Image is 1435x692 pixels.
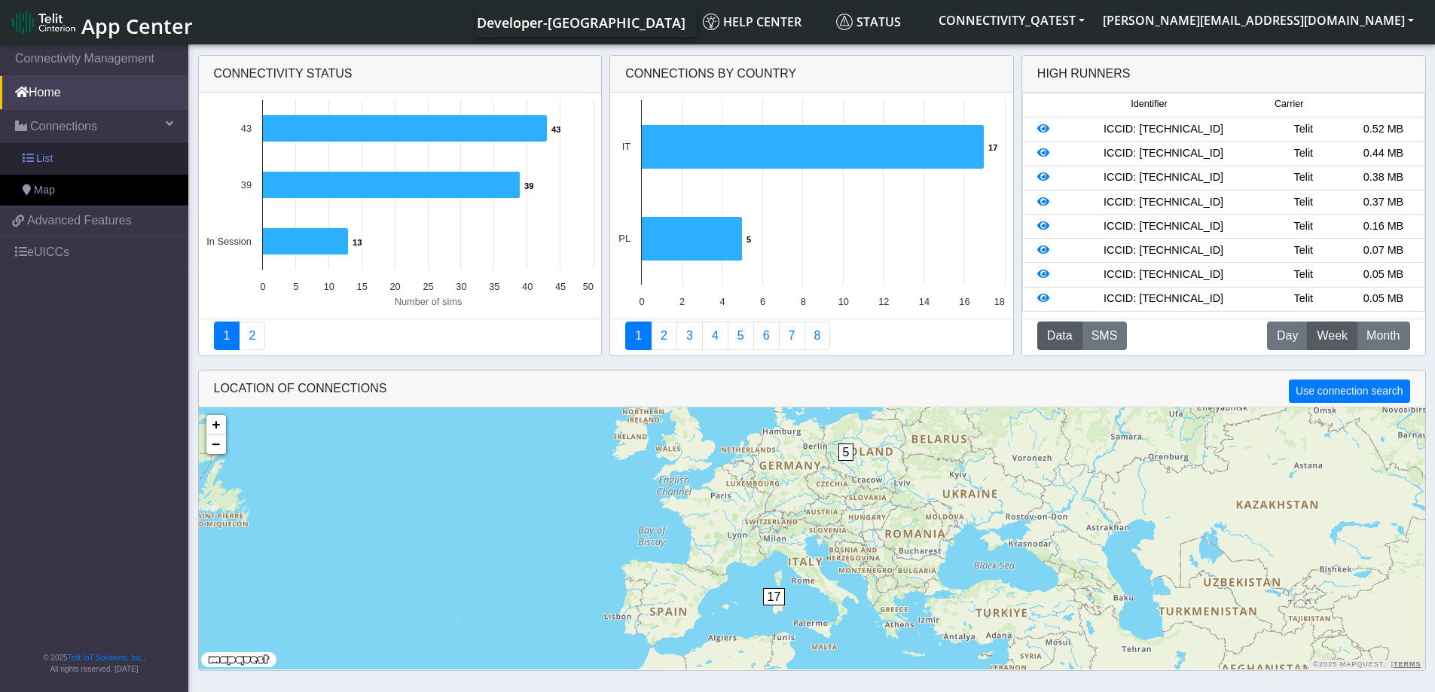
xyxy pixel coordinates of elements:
span: Identifier [1131,97,1167,111]
div: High Runners [1037,65,1131,83]
span: Connections [30,117,97,136]
button: Day [1267,322,1308,350]
div: 0.05 MB [1343,267,1423,283]
img: logo-telit-cinterion-gw-new.png [12,11,75,35]
text: 4 [720,296,725,307]
a: Deployment status [239,322,265,350]
div: 0.38 MB [1343,169,1423,186]
a: Your current platform instance [476,7,685,37]
a: Carrier [651,322,677,350]
div: Telit [1263,194,1343,211]
text: 5 [293,281,298,292]
nav: Summary paging [625,322,998,350]
span: App Center [81,12,193,40]
text: 6 [760,296,765,307]
span: 5 [838,444,854,461]
text: In Session [206,236,252,247]
div: ICCID: [TECHNICAL_ID] [1064,121,1263,138]
button: Use connection search [1289,380,1409,403]
a: App Center [12,6,191,38]
div: ICCID: [TECHNICAL_ID] [1064,194,1263,211]
span: Month [1366,327,1400,345]
button: Data [1037,322,1082,350]
div: ICCID: [TECHNICAL_ID] [1064,169,1263,186]
img: knowledge.svg [703,14,719,30]
text: 2 [679,296,685,307]
a: Usage per Country [676,322,703,350]
a: Usage by Carrier [728,322,754,350]
a: Status [830,7,930,37]
text: 39 [240,179,251,191]
text: 15 [356,281,367,292]
text: 25 [423,281,433,292]
text: 43 [240,123,251,134]
div: Telit [1263,145,1343,162]
div: ©2025 MapQuest, | [1309,660,1424,669]
div: ICCID: [TECHNICAL_ID] [1064,267,1263,283]
span: Week [1317,327,1348,345]
a: 14 Days Trend [753,322,780,350]
span: Map [34,182,55,199]
button: SMS [1082,322,1128,350]
text: Number of sims [394,296,462,307]
nav: Summary paging [214,322,587,350]
div: 0.16 MB [1343,218,1423,235]
div: Connections By Country [610,56,1013,93]
span: Help center [703,14,801,30]
text: 39 [524,181,533,191]
text: PL [619,233,631,244]
text: 50 [582,281,593,292]
span: Status [836,14,901,30]
text: 14 [919,296,930,307]
span: 17 [763,588,786,605]
a: Connections By Country [625,322,652,350]
text: 45 [554,281,565,292]
div: ICCID: [TECHNICAL_ID] [1064,218,1263,235]
a: Telit IoT Solutions, Inc. [68,654,143,662]
text: 0 [640,296,645,307]
text: 16 [959,296,969,307]
div: ICCID: [TECHNICAL_ID] [1064,242,1263,259]
div: 0.37 MB [1343,194,1423,211]
div: 0.44 MB [1343,145,1423,162]
button: Week [1307,322,1357,350]
div: ICCID: [TECHNICAL_ID] [1064,291,1263,307]
span: Advanced Features [27,212,132,230]
a: Zoom out [206,434,226,454]
div: LOCATION OF CONNECTIONS [199,370,1425,407]
text: 30 [456,281,466,292]
text: 43 [551,125,560,134]
a: Not Connected for 30 days [805,322,831,350]
div: 0.05 MB [1343,291,1423,307]
span: Day [1277,327,1298,345]
div: Connectivity status [199,56,602,93]
span: List [36,151,53,167]
span: Carrier [1275,97,1303,111]
text: 17 [988,143,997,152]
div: ICCID: [TECHNICAL_ID] [1064,145,1263,162]
a: Connections By Carrier [702,322,728,350]
button: [PERSON_NAME][EMAIL_ADDRESS][DOMAIN_NAME] [1094,7,1423,34]
text: 18 [994,296,1005,307]
div: Telit [1263,291,1343,307]
text: 5 [747,235,751,244]
a: Terms [1394,660,1421,668]
div: Telit [1263,169,1343,186]
div: Telit [1263,242,1343,259]
button: CONNECTIVITY_QATEST [930,7,1094,34]
text: 20 [389,281,400,292]
div: Telit [1263,121,1343,138]
div: Telit [1263,267,1343,283]
text: 0 [260,281,265,292]
div: 0.07 MB [1343,242,1423,259]
a: Connectivity status [214,322,240,350]
text: 10 [838,296,849,307]
text: 8 [801,296,806,307]
a: Zoom in [206,415,226,434]
button: Month [1357,322,1409,350]
text: 35 [489,281,499,292]
text: 12 [878,296,889,307]
a: Help center [697,7,830,37]
div: 0.52 MB [1343,121,1423,138]
text: 40 [522,281,533,292]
